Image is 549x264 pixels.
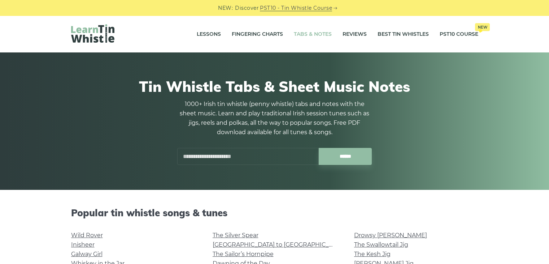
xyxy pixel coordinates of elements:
h2: Popular tin whistle songs & tunes [71,207,478,218]
a: The Silver Spear [213,232,258,239]
p: 1000+ Irish tin whistle (penny whistle) tabs and notes with the sheet music. Learn and play tradi... [177,99,372,137]
a: The Sailor’s Hornpipe [213,251,274,257]
img: LearnTinWhistle.com [71,24,114,43]
a: Galway Girl [71,251,103,257]
span: New [475,23,490,31]
a: The Swallowtail Jig [354,241,408,248]
a: Lessons [197,25,221,43]
a: Drowsy [PERSON_NAME] [354,232,427,239]
a: Fingering Charts [232,25,283,43]
a: The Kesh Jig [354,251,391,257]
a: Reviews [343,25,367,43]
a: Tabs & Notes [294,25,332,43]
a: Inisheer [71,241,95,248]
h1: Tin Whistle Tabs & Sheet Music Notes [71,78,478,95]
a: Best Tin Whistles [378,25,429,43]
a: Wild Rover [71,232,103,239]
a: [GEOGRAPHIC_DATA] to [GEOGRAPHIC_DATA] [213,241,346,248]
a: PST10 CourseNew [440,25,478,43]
